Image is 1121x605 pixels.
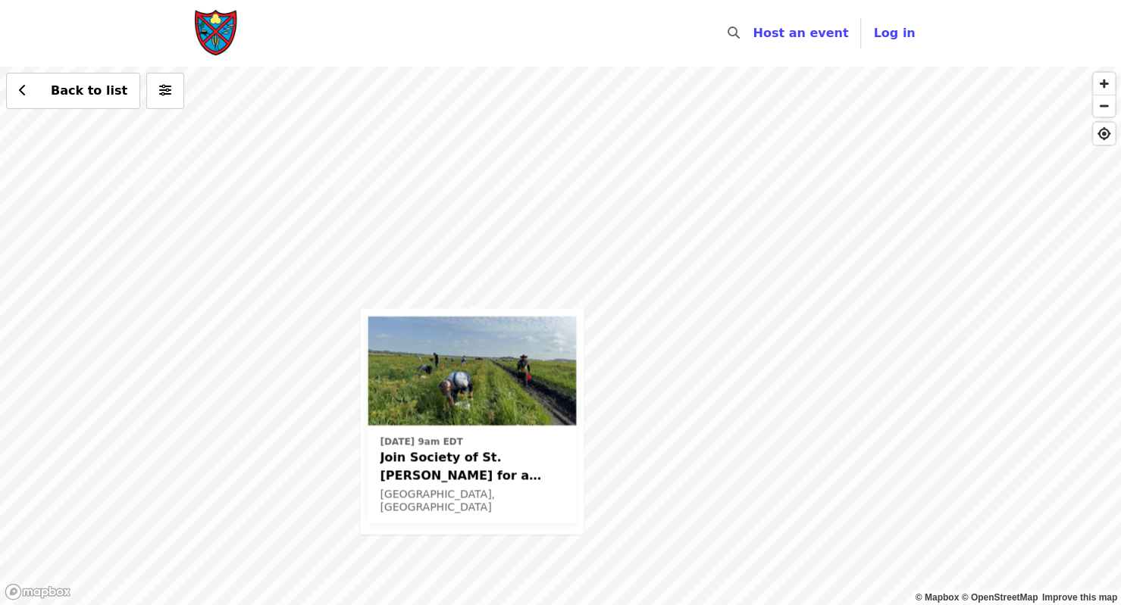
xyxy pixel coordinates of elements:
[916,592,960,603] a: Mapbox
[380,488,564,514] div: [GEOGRAPHIC_DATA], [GEOGRAPHIC_DATA]
[19,83,27,98] i: chevron-left icon
[380,435,462,449] time: [DATE] 9am EDT
[873,26,915,40] span: Log in
[861,18,927,48] button: Log in
[748,15,760,51] input: Search
[380,449,564,485] span: Join Society of St. [PERSON_NAME] for a Glean in Mt. [PERSON_NAME] , [GEOGRAPHIC_DATA]✨
[1093,123,1115,145] button: Find My Location
[368,317,576,426] img: Join Society of St. Andrew for a Glean in Mt. Dora , FL✨ organized by Society of St. Andrew
[753,26,848,40] a: Host an event
[727,26,739,40] i: search icon
[146,73,184,109] button: More filters (0 selected)
[5,583,71,600] a: Mapbox logo
[159,83,171,98] i: sliders-h icon
[6,73,140,109] button: Back to list
[1093,73,1115,95] button: Zoom In
[51,83,127,98] span: Back to list
[961,592,1038,603] a: OpenStreetMap
[1042,592,1117,603] a: Map feedback
[368,317,576,523] a: See details for "Join Society of St. Andrew for a Glean in Mt. Dora , FL✨"
[1093,95,1115,117] button: Zoom Out
[194,9,240,58] img: Society of St. Andrew - Home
